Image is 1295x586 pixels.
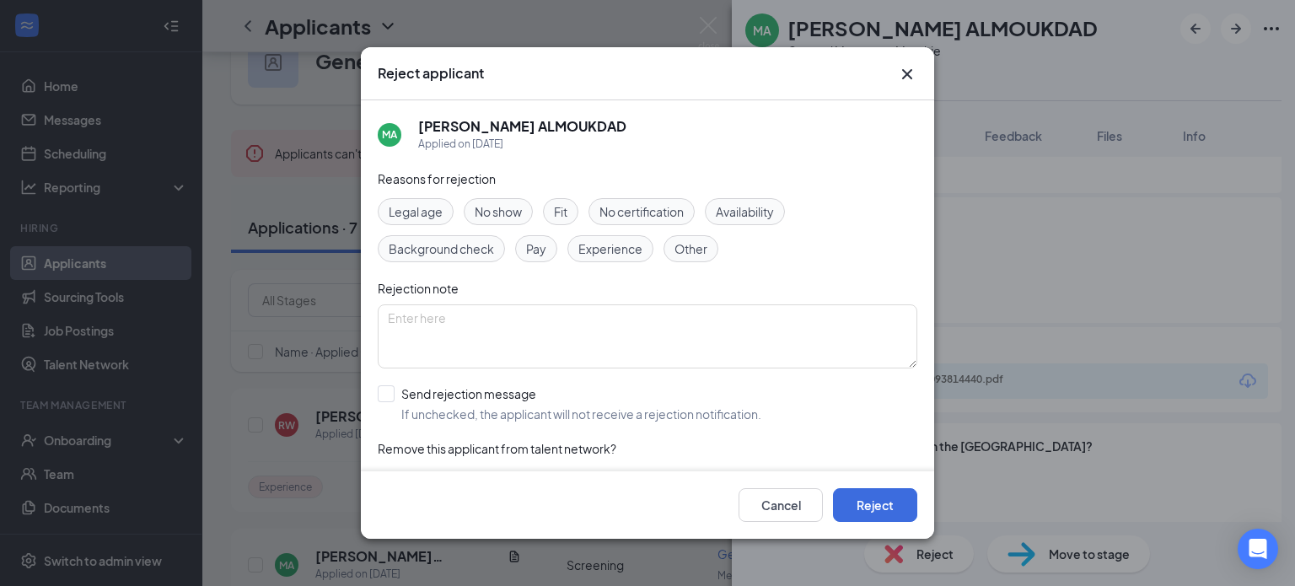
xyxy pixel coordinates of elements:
span: Availability [716,202,774,221]
button: Cancel [739,488,823,522]
span: Remove this applicant from talent network? [378,441,616,456]
span: Background check [389,239,494,258]
div: Applied on [DATE] [418,136,626,153]
span: Fit [554,202,567,221]
span: Reasons for rejection [378,171,496,186]
h3: Reject applicant [378,64,484,83]
span: Experience [578,239,642,258]
svg: Cross [897,64,917,84]
button: Reject [833,488,917,522]
h5: [PERSON_NAME] ALMOUKDAD [418,117,626,136]
span: No show [475,202,522,221]
span: Rejection note [378,281,459,296]
span: Pay [526,239,546,258]
span: Legal age [389,202,443,221]
span: Other [674,239,707,258]
div: Open Intercom Messenger [1238,529,1278,569]
span: No certification [599,202,684,221]
div: MA [382,127,397,142]
button: Close [897,64,917,84]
